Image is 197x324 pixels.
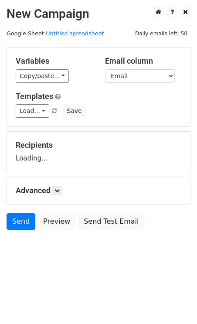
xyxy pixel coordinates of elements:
[7,213,35,230] a: Send
[78,213,144,230] a: Send Test Email
[132,29,190,38] span: Daily emails left: 50
[16,140,181,150] h5: Recipients
[7,30,104,37] small: Google Sheet:
[46,30,104,37] a: Untitled spreadsheet
[16,56,92,66] h5: Variables
[16,186,181,195] h5: Advanced
[7,7,190,21] h2: New Campaign
[16,92,53,101] a: Templates
[16,140,181,163] div: Loading...
[37,213,76,230] a: Preview
[63,104,85,118] button: Save
[16,69,69,83] a: Copy/paste...
[16,104,49,118] a: Load...
[132,30,190,37] a: Daily emails left: 50
[105,56,181,66] h5: Email column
